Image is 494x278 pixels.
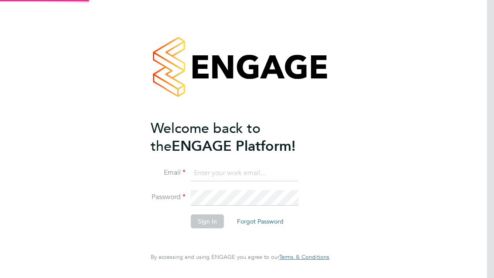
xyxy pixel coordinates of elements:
[151,193,186,202] label: Password
[230,214,291,228] button: Forgot Password
[191,166,298,181] input: Enter your work email...
[151,253,329,261] span: By accessing and using ENGAGE you agree to our
[151,120,261,155] span: Welcome back to the
[191,214,224,228] button: Sign In
[151,119,321,155] h2: ENGAGE Platform!
[279,254,329,261] a: Terms & Conditions
[279,253,329,261] span: Terms & Conditions
[151,168,186,177] label: Email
